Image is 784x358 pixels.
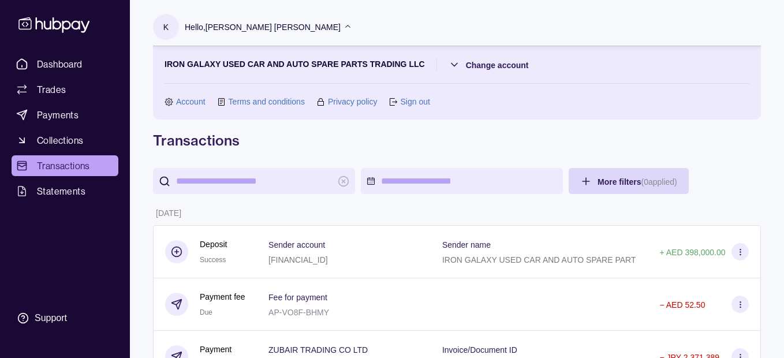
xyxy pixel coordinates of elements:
[200,290,245,303] p: Payment fee
[200,256,226,264] span: Success
[268,255,328,264] p: [FINANCIAL_ID]
[12,306,118,330] a: Support
[229,95,305,108] a: Terms and conditions
[569,168,689,194] button: More filters(0applied)
[37,57,83,71] span: Dashboard
[37,159,90,173] span: Transactions
[12,79,118,100] a: Trades
[185,21,341,33] p: Hello, [PERSON_NAME] [PERSON_NAME]
[400,95,430,108] a: Sign out
[37,83,66,96] span: Trades
[12,155,118,176] a: Transactions
[156,208,181,218] p: [DATE]
[268,308,329,317] p: AP-VO8F-BHMY
[442,345,517,355] p: Invoice/Document ID
[163,21,169,33] p: K
[200,308,212,316] span: Due
[268,240,325,249] p: Sender account
[12,105,118,125] a: Payments
[37,184,85,198] span: Statements
[449,58,529,72] button: Change account
[659,300,705,309] p: − AED 52.50
[12,54,118,74] a: Dashboard
[37,108,79,122] span: Payments
[466,61,529,70] span: Change account
[442,240,491,249] p: Sender name
[200,343,232,356] p: Payment
[328,95,378,108] a: Privacy policy
[598,177,677,187] span: More filters
[659,248,725,257] p: + AED 398,000.00
[176,95,206,108] a: Account
[442,255,636,264] p: IRON GALAXY USED CAR AND AUTO SPARE PART
[268,345,368,355] p: ZUBAIR TRADING CO LTD
[200,238,227,251] p: Deposit
[176,168,332,194] input: search
[153,131,761,150] h1: Transactions
[165,58,425,72] p: IRON GALAXY USED CAR AND AUTO SPARE PARTS TRADING LLC
[12,130,118,151] a: Collections
[37,133,83,147] span: Collections
[268,293,327,302] p: Fee for payment
[35,312,67,325] div: Support
[12,181,118,202] a: Statements
[641,177,677,187] p: ( 0 applied)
